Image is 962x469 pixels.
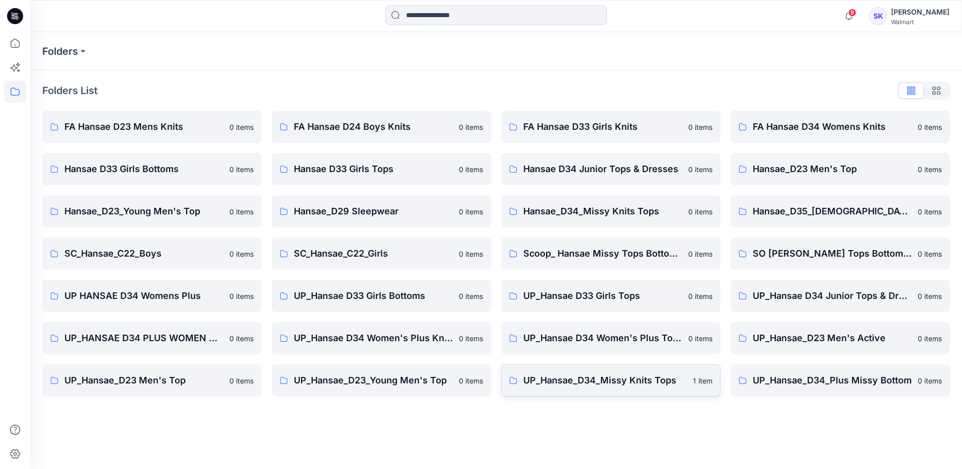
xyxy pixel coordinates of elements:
[731,238,950,270] a: SO [PERSON_NAME] Tops Bottoms Dresses0 items
[918,164,942,175] p: 0 items
[229,291,254,301] p: 0 items
[523,204,682,218] p: Hansae_D34_Missy Knits Tops
[42,83,98,98] p: Folders List
[848,9,856,17] span: 9
[459,122,483,132] p: 0 items
[294,120,453,134] p: FA Hansae D24 Boys Knits
[918,206,942,217] p: 0 items
[688,122,712,132] p: 0 items
[272,111,491,143] a: FA Hansae D24 Boys Knits0 items
[688,164,712,175] p: 0 items
[42,322,262,354] a: UP_HANSAE D34 PLUS WOMEN KNITS0 items
[731,195,950,227] a: Hansae_D35_[DEMOGRAPHIC_DATA] Plus Tops & Dresses0 items
[523,120,682,134] p: FA Hansae D33 Girls Knits
[229,375,254,386] p: 0 items
[64,373,223,387] p: UP_Hansae_D23 Men's Top
[272,238,491,270] a: SC_Hansae_C22_Girls0 items
[272,153,491,185] a: Hansae D33 Girls Tops0 items
[753,289,912,303] p: UP_Hansae D34 Junior Tops & Dresses
[501,322,720,354] a: UP_Hansae D34 Women's Plus Tops0 items
[42,238,262,270] a: SC_Hansae_C22_Boys0 items
[229,122,254,132] p: 0 items
[731,280,950,312] a: UP_Hansae D34 Junior Tops & Dresses0 items
[64,120,223,134] p: FA Hansae D23 Mens Knits
[272,195,491,227] a: Hansae_D29 Sleepwear0 items
[294,289,453,303] p: UP_Hansae D33 Girls Bottoms
[294,373,453,387] p: UP_Hansae_D23_Young Men's Top
[501,195,720,227] a: Hansae_D34_Missy Knits Tops0 items
[753,331,912,345] p: UP_Hansae_D23 Men's Active
[294,331,453,345] p: UP_Hansae D34 Women's Plus Knits
[459,333,483,344] p: 0 items
[869,7,887,25] div: SK
[64,331,223,345] p: UP_HANSAE D34 PLUS WOMEN KNITS
[753,204,912,218] p: Hansae_D35_[DEMOGRAPHIC_DATA] Plus Tops & Dresses
[753,162,912,176] p: Hansae_D23 Men's Top
[523,162,682,176] p: Hansae D34 Junior Tops & Dresses
[229,164,254,175] p: 0 items
[731,364,950,397] a: UP_Hansae_D34_Plus Missy Bottom0 items
[229,206,254,217] p: 0 items
[42,153,262,185] a: Hansae D33 Girls Bottoms0 items
[294,247,453,261] p: SC_Hansae_C22_Girls
[523,373,687,387] p: UP_Hansae_D34_Missy Knits Tops
[753,247,912,261] p: SO [PERSON_NAME] Tops Bottoms Dresses
[753,120,912,134] p: FA Hansae D34 Womens Knits
[918,291,942,301] p: 0 items
[891,6,949,18] div: [PERSON_NAME]
[891,18,949,26] div: Walmart
[42,280,262,312] a: UP HANSAE D34 Womens Plus0 items
[64,247,223,261] p: SC_Hansae_C22_Boys
[459,291,483,301] p: 0 items
[523,331,682,345] p: UP_Hansae D34 Women's Plus Tops
[523,247,682,261] p: Scoop_ Hansae Missy Tops Bottoms Dress
[42,364,262,397] a: UP_Hansae_D23 Men's Top0 items
[731,153,950,185] a: Hansae_D23 Men's Top0 items
[918,122,942,132] p: 0 items
[523,289,682,303] p: UP_Hansae D33 Girls Tops
[688,206,712,217] p: 0 items
[501,364,720,397] a: UP_Hansae_D34_Missy Knits Tops1 item
[501,111,720,143] a: FA Hansae D33 Girls Knits0 items
[459,206,483,217] p: 0 items
[918,249,942,259] p: 0 items
[294,204,453,218] p: Hansae_D29 Sleepwear
[294,162,453,176] p: Hansae D33 Girls Tops
[229,333,254,344] p: 0 items
[272,322,491,354] a: UP_Hansae D34 Women's Plus Knits0 items
[64,162,223,176] p: Hansae D33 Girls Bottoms
[918,375,942,386] p: 0 items
[64,204,223,218] p: Hansae_D23_Young Men's Top
[688,249,712,259] p: 0 items
[731,111,950,143] a: FA Hansae D34 Womens Knits0 items
[272,280,491,312] a: UP_Hansae D33 Girls Bottoms0 items
[501,238,720,270] a: Scoop_ Hansae Missy Tops Bottoms Dress0 items
[731,322,950,354] a: UP_Hansae_D23 Men's Active0 items
[918,333,942,344] p: 0 items
[688,291,712,301] p: 0 items
[693,375,712,386] p: 1 item
[501,153,720,185] a: Hansae D34 Junior Tops & Dresses0 items
[229,249,254,259] p: 0 items
[501,280,720,312] a: UP_Hansae D33 Girls Tops0 items
[459,164,483,175] p: 0 items
[753,373,912,387] p: UP_Hansae_D34_Plus Missy Bottom
[688,333,712,344] p: 0 items
[64,289,223,303] p: UP HANSAE D34 Womens Plus
[459,249,483,259] p: 0 items
[42,111,262,143] a: FA Hansae D23 Mens Knits0 items
[42,195,262,227] a: Hansae_D23_Young Men's Top0 items
[42,44,78,58] a: Folders
[459,375,483,386] p: 0 items
[272,364,491,397] a: UP_Hansae_D23_Young Men's Top0 items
